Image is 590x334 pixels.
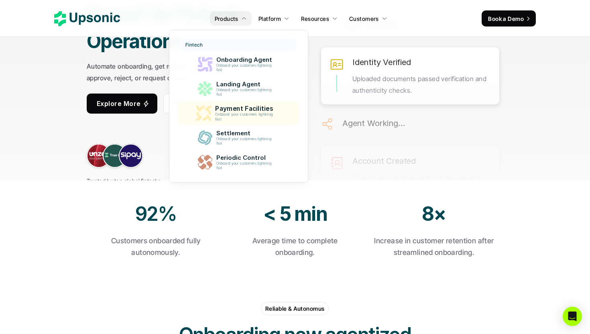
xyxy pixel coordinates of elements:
p: Onboard your customers lightning fast [216,63,275,72]
h6: Agent Working... [342,116,405,130]
p: Customers [349,14,379,23]
strong: 8× [422,202,446,226]
p: Onboard your customers lightning fast [215,112,276,122]
p: System generated account credentials and applied default settings. [352,172,491,195]
p: Platform [258,14,281,23]
p: Customers onboarded fully autonomously. [94,235,218,259]
strong: Automate onboarding, get reliable results in seconds, and let humans approve, reject, or request ... [87,62,295,82]
strong: < 5 min [263,202,327,226]
a: Payment FacilitiesOnboard your customers lightning fast [178,102,299,125]
p: Trusted by top global fintechs [87,176,161,186]
a: Explore More [87,94,157,114]
p: Resources [301,14,329,23]
p: Book a Demo [488,14,524,23]
p: Increase in customer retention after streamlined onboarding. [372,235,496,259]
p: Settlement [216,130,275,137]
a: Products [210,11,252,26]
p: Average time to complete onboarding. [234,235,357,259]
a: Book Demo [163,94,228,114]
p: Onboard your customers lightning fast [216,88,275,97]
a: Onboarding AgentOnboard your customers lightning fast [181,53,297,75]
p: Onboard your customers lightning fast [216,137,275,146]
p: Reliable & Autonomus [265,304,324,313]
p: Onboarding Agent [216,56,275,63]
p: Onboard your customers lightning fast [216,161,275,170]
p: Fintech [185,42,203,48]
p: Explore More [97,98,141,110]
p: Payment Facilities [215,105,277,113]
h2: 92% [94,200,218,227]
p: Uploaded documents passed verification and authenticity checks. [352,73,491,96]
p: Landing Agent [216,81,275,88]
h6: Identity Verified [352,55,411,69]
h6: Account Created [352,154,416,168]
a: Landing AgentOnboard your customers lightning fast [181,77,297,100]
div: Open Intercom Messenger [563,307,582,326]
p: Periodic Control [216,154,275,161]
p: Products [215,14,238,23]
